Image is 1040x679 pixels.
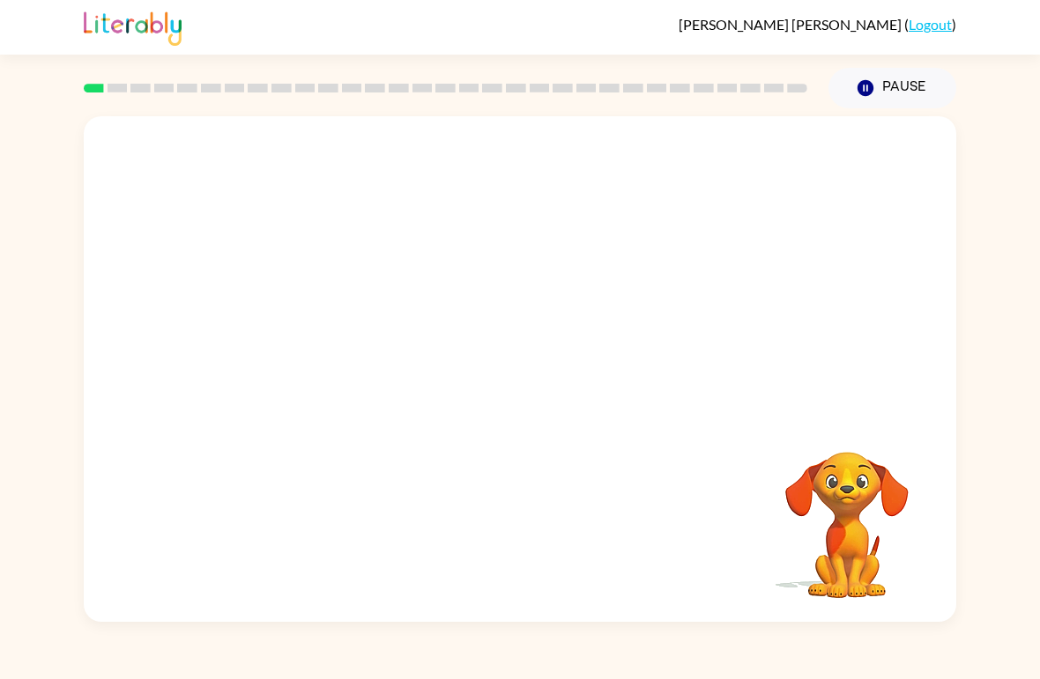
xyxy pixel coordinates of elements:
div: ( ) [679,16,956,33]
img: Literably [84,7,182,46]
span: [PERSON_NAME] [PERSON_NAME] [679,16,904,33]
a: Logout [909,16,952,33]
video: Your browser must support playing .mp4 files to use Literably. Please try using another browser. [759,424,935,601]
button: Pause [828,68,956,108]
